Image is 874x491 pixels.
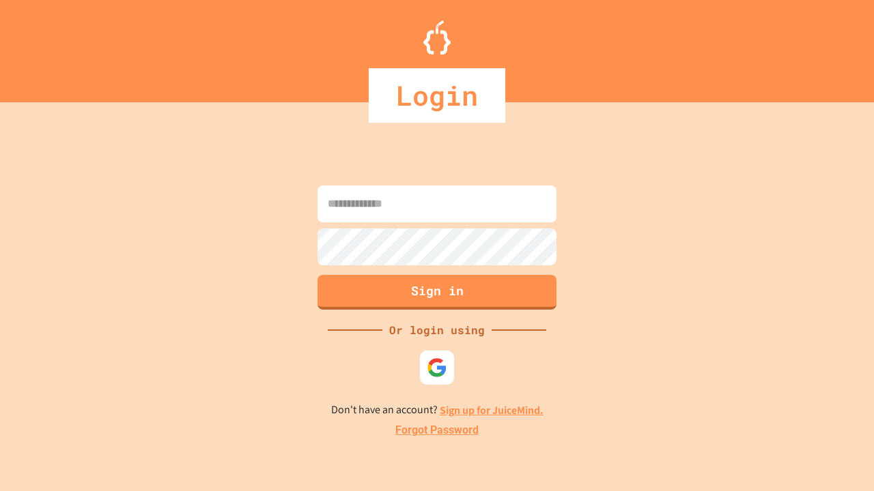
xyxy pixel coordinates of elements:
[331,402,544,419] p: Don't have an account?
[369,68,505,123] div: Login
[423,20,451,55] img: Logo.svg
[440,403,544,417] a: Sign up for JuiceMind.
[318,275,556,310] button: Sign in
[427,357,447,378] img: google-icon.svg
[382,322,492,338] div: Or login using
[395,422,479,438] a: Forgot Password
